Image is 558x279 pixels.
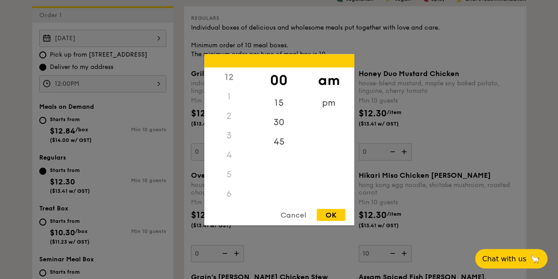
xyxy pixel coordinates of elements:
[204,87,254,106] div: 1
[204,184,254,203] div: 6
[530,254,540,264] span: 🦙
[254,93,304,112] div: 15
[204,164,254,184] div: 5
[304,67,354,93] div: am
[272,209,315,221] div: Cancel
[317,209,345,221] div: OK
[204,67,254,87] div: 12
[204,126,254,145] div: 3
[254,67,304,93] div: 00
[204,106,254,126] div: 2
[482,255,526,263] span: Chat with us
[254,132,304,151] div: 45
[304,93,354,112] div: pm
[204,145,254,164] div: 4
[254,112,304,132] div: 30
[475,249,547,268] button: Chat with us🦙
